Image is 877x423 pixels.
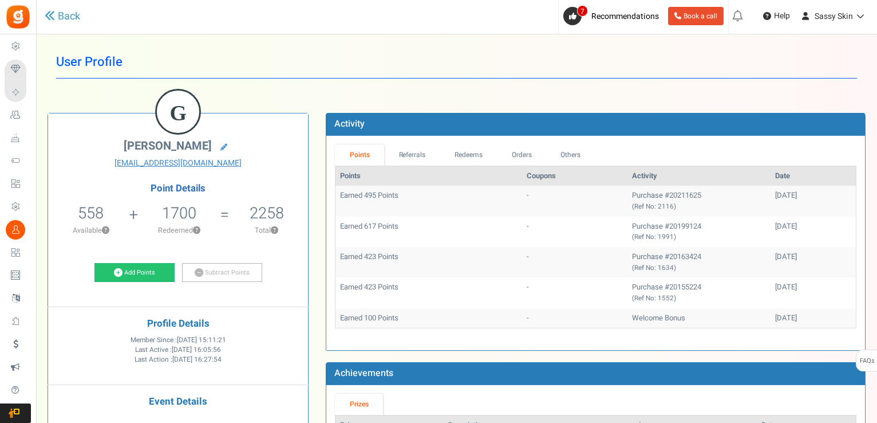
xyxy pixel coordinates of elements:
[172,355,222,365] span: [DATE] 16:27:54
[632,232,676,242] small: (Ref No: 1991)
[668,7,724,25] a: Book a call
[859,350,875,372] span: FAQs
[162,205,196,222] h5: 1700
[775,221,851,232] div: [DATE]
[591,10,659,22] span: Recommendations
[193,227,200,234] button: ?
[5,4,31,30] img: Gratisfaction
[335,186,522,216] td: Earned 495 Points
[775,252,851,263] div: [DATE]
[775,282,851,293] div: [DATE]
[384,144,440,166] a: Referrals
[759,7,795,25] a: Help
[94,263,175,283] a: Add Points
[335,308,522,328] td: Earned 100 Points
[182,263,262,283] a: Subtract Points
[335,247,522,277] td: Earned 423 Points
[632,263,676,273] small: (Ref No: 1634)
[124,138,212,154] span: [PERSON_NAME]
[627,247,771,277] td: Purchase #20163424
[57,319,299,330] h4: Profile Details
[627,217,771,247] td: Purchase #20199124
[335,166,522,186] th: Points
[48,183,308,194] h4: Point Details
[56,46,857,79] h1: User Profile
[632,293,676,303] small: (Ref No: 1552)
[54,225,128,236] p: Available
[522,308,628,328] td: -
[771,10,790,22] span: Help
[335,144,384,166] a: Points
[131,335,226,345] span: Member Since :
[627,186,771,216] td: Purchase #20211625
[335,394,383,415] a: Prizes
[335,277,522,308] td: Earned 423 Points
[775,313,851,324] div: [DATE]
[57,158,299,169] a: [EMAIL_ADDRESS][DOMAIN_NAME]
[250,205,284,222] h5: 2258
[139,225,219,236] p: Redeemed
[577,5,588,17] span: 7
[632,202,676,211] small: (Ref No: 2116)
[334,117,365,131] b: Activity
[172,345,221,355] span: [DATE] 16:05:56
[627,308,771,328] td: Welcome Bonus
[334,366,393,380] b: Achievements
[157,91,199,135] figcaption: G
[522,166,628,186] th: Coupons
[771,166,856,186] th: Date
[135,355,222,365] span: Last Action :
[522,186,628,216] td: -
[815,10,853,22] span: Sassy Skin
[563,7,663,25] a: 7 Recommendations
[522,277,628,308] td: -
[135,345,221,355] span: Last Active :
[546,144,595,166] a: Others
[775,190,851,201] div: [DATE]
[627,166,771,186] th: Activity
[522,217,628,247] td: -
[335,217,522,247] td: Earned 617 Points
[57,397,299,408] h4: Event Details
[440,144,497,166] a: Redeems
[177,335,226,345] span: [DATE] 15:11:21
[522,247,628,277] td: -
[78,202,104,225] span: 558
[271,227,278,234] button: ?
[231,225,302,236] p: Total
[497,144,546,166] a: Orders
[102,227,109,234] button: ?
[627,277,771,308] td: Purchase #20155224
